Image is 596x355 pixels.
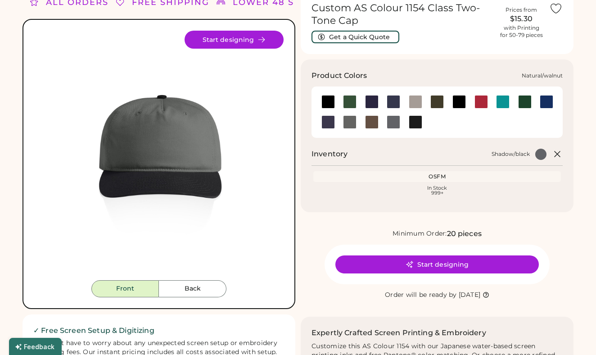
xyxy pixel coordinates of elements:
button: Front [91,280,159,297]
div: Prices from [506,6,537,14]
div: [DATE] [459,291,481,300]
div: 1154 Style Image [34,31,284,280]
div: Natural/walnut [522,72,563,79]
div: Order will be ready by [385,291,457,300]
div: Shadow/black [492,150,530,158]
div: 20 pieces [447,228,482,239]
h3: Product Colors [312,70,367,81]
div: In Stock 999+ [315,186,559,196]
button: Get a Quick Quote [312,31,399,43]
button: Start designing [185,31,284,49]
iframe: Front Chat [553,314,592,353]
button: Back [159,280,226,297]
h2: Expertly Crafted Screen Printing & Embroidery [312,328,486,338]
div: Minimum Order: [393,229,447,238]
img: 1154 - Shadow/black Front Image [34,31,284,280]
div: OSFM [315,173,559,180]
h2: ✓ Free Screen Setup & Digitizing [33,325,284,336]
h1: Custom AS Colour 1154 Class Two-Tone Cap [312,2,493,27]
div: $15.30 [499,14,544,24]
h2: Inventory [312,149,348,159]
button: Start designing [335,255,539,273]
div: with Printing for 50-79 pieces [500,24,543,39]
